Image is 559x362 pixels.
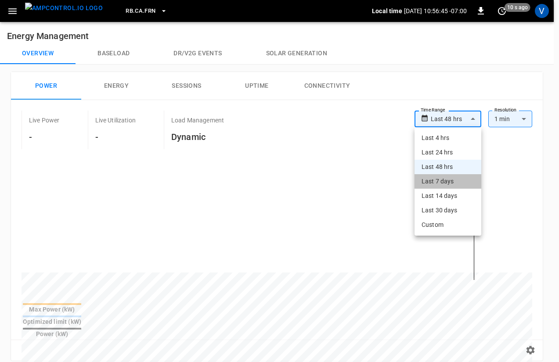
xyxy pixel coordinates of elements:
li: Last 7 days [415,174,481,189]
li: Last 14 days [415,189,481,203]
li: Custom [415,218,481,232]
li: Last 24 hrs [415,145,481,160]
li: Last 48 hrs [415,160,481,174]
li: Last 4 hrs [415,131,481,145]
li: Last 30 days [415,203,481,218]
